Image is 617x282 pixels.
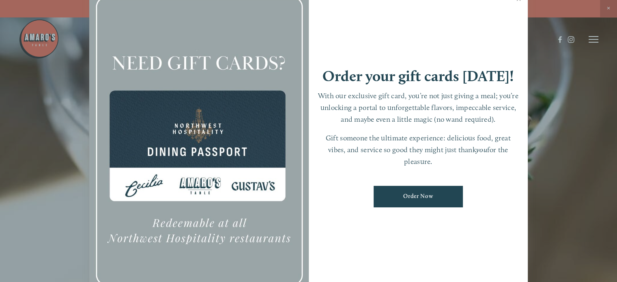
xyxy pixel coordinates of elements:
em: you [476,145,487,154]
h1: Order your gift cards [DATE]! [322,69,514,84]
a: Order Now [374,186,463,207]
p: Gift someone the ultimate experience: delicious food, great vibes, and service so good they might... [317,132,520,167]
p: With our exclusive gift card, you’re not just giving a meal; you’re unlocking a portal to unforge... [317,90,520,125]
